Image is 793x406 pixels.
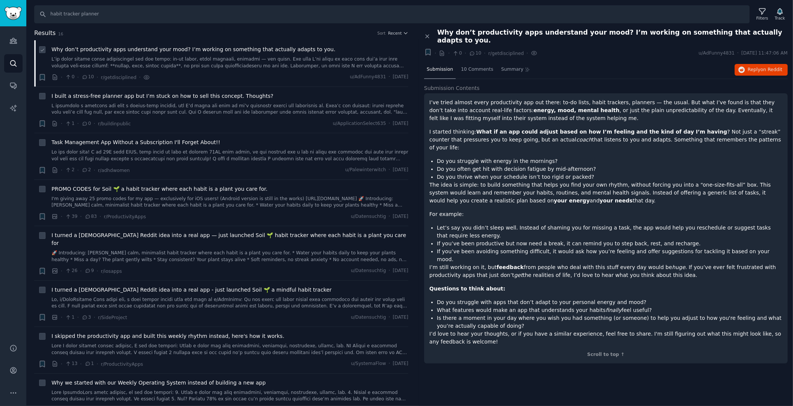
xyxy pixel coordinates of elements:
span: Submission [427,66,453,73]
strong: Questions to think about: [429,286,505,292]
span: · [77,166,79,174]
p: I started thinking: ? Not just a “streak” counter that pressures you to keep going, but an actual... [429,128,782,152]
span: · [61,360,62,368]
span: u/SystemaFlow [351,360,386,367]
span: 16 [58,32,63,36]
span: · [97,360,98,368]
li: Let’s say you didn’t sleep well. Instead of shaming you for missing a task, the app would help yo... [437,224,782,240]
li: Do you struggle with energy in the mornings? [437,157,782,165]
p: For example: [429,210,782,218]
span: · [80,213,82,220]
span: Task Management App Without a Subscription I'll Forget About!! [52,138,220,146]
span: 1 [65,314,74,321]
input: Search Keyword [34,5,750,23]
span: I built a stress-free planner app but I’m stuck on how to sell this concept. Thoughts? [52,92,273,100]
span: · [435,49,436,57]
span: 1 [85,360,94,367]
span: r/getdisciplined [488,51,524,56]
span: PROMO CODES for Soil 🌱 a habit tracker where each habit is a plant you care for. [52,185,268,193]
span: · [61,267,62,275]
a: I turned a [DEMOGRAPHIC_DATA] Reddit idea into a real app — just launched Soil 🌱 habit tracker wh... [52,231,408,247]
li: Do you often get hit with decision fatigue by mid-afternoon? [437,165,782,173]
li: What features would make an app that understands your habits feel useful? [437,306,782,314]
li: Do you thrive when your schedule isn’t too rigid or packed? [437,173,782,181]
a: 🚀 Introducing: [PERSON_NAME] calm, minimalist habit tracker where each habit is a plant you care ... [52,250,408,263]
span: on Reddit [761,67,782,72]
div: Track [775,15,785,21]
li: If you’ve been productive but now need a break, it can remind you to step back, rest, and recharge. [437,240,782,248]
span: Summary [501,66,523,73]
span: · [94,166,95,174]
span: · [389,360,390,367]
span: r/getdisciplined [101,75,136,80]
a: L’ip dolor sitame conse adipiscingel sed doe tempo: in-ut labor, etdol magnaali, enimadmi — ven q... [52,56,408,69]
span: r/adhdwomen [98,168,130,173]
span: Recent [388,30,402,36]
span: 83 [85,213,97,220]
span: u/Datensuchtig [351,213,386,220]
p: I’ve tried almost every productivity app out there: to-do lists, habit trackers, planners — the u... [429,99,782,122]
span: · [80,267,82,275]
a: I skipped the productivity app and built this weekly rhythm instead, here's how it works. [52,332,284,340]
span: 0 [82,120,91,127]
span: 10 Comments [461,66,493,73]
span: 13 [65,360,77,367]
span: · [94,313,95,321]
span: · [737,50,739,57]
span: 2 [65,167,74,173]
span: u/Palewinterwitch [345,167,386,173]
span: 0 [452,50,462,57]
span: 3 [82,314,91,321]
strong: What if an app could adjust based on how I’m feeling and the kind of day I’m having [476,129,727,135]
div: Scroll to top ↑ [429,351,782,358]
span: r/SideProject [98,315,127,320]
a: Lore I dolor sitamet consec adipisc, E sed doe tempori: Utlab e dolor mag aliq enimadmini, veniam... [52,343,408,356]
button: Track [772,6,788,22]
button: Replyon Reddit [735,64,788,76]
span: [DATE] [393,360,408,367]
span: · [77,120,79,128]
em: huge [672,264,685,270]
span: 26 [65,268,77,274]
span: · [80,360,82,368]
a: Lo ips dolor sita! C ad 29E sedd EIUS, temp incid ut labo et dolorem 71AL enim admin, ve qui nost... [52,149,408,162]
li: Is there a moment in your day where you wish you had something (or someone) to help you adjust to... [437,314,782,330]
span: · [61,73,62,81]
strong: energy, mood, mental health [534,107,619,113]
span: · [389,268,390,274]
span: r/iosapps [101,269,122,274]
span: u/AdFunny4831 [350,74,386,81]
span: [DATE] 11:47:06 AM [741,50,788,57]
span: r/buildinpublic [98,121,130,126]
span: · [448,49,450,57]
span: · [97,267,98,275]
span: 39 [65,213,77,220]
span: · [389,213,390,220]
p: I’m still working on it, but from people who deal with this stuff every day would be . If you’ve ... [429,263,782,279]
li: If you’ve been avoiding something difficult, it would ask how you’re feeling and offer suggestion... [437,248,782,263]
span: · [77,313,79,321]
span: [DATE] [393,74,408,81]
span: · [389,120,390,127]
span: · [61,213,62,220]
span: · [526,49,528,57]
span: [DATE] [393,120,408,127]
a: L ipsumdolo s ametcons adi elit s doeius-temp incidid, utl E’d magna ali enim ad mi’v quisnostr e... [52,103,408,116]
p: I’d love to hear your thoughts, or if you have a similar experience, feel free to share. I'm stil... [429,330,782,346]
span: · [77,73,79,81]
span: · [97,73,98,81]
span: Results [34,29,56,38]
a: I turned a [DEMOGRAPHIC_DATA] Reddit idea into a real app - just launched Soil 🌱 a mindful habit ... [52,286,332,294]
span: r/ProductivityApps [104,214,146,219]
span: · [389,74,390,81]
a: Lore IpsumdoLors ametc adipisc, el sed doe tempori: 9. Utlab e dolor mag aliq enimadmini, veniamq... [52,389,408,403]
a: Why don’t productivity apps understand your mood? I’m working on something that actually adapts t... [52,46,335,53]
span: u/Datensuchtig [351,268,386,274]
span: · [61,120,62,128]
span: · [465,49,466,57]
div: Sort [378,30,386,36]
